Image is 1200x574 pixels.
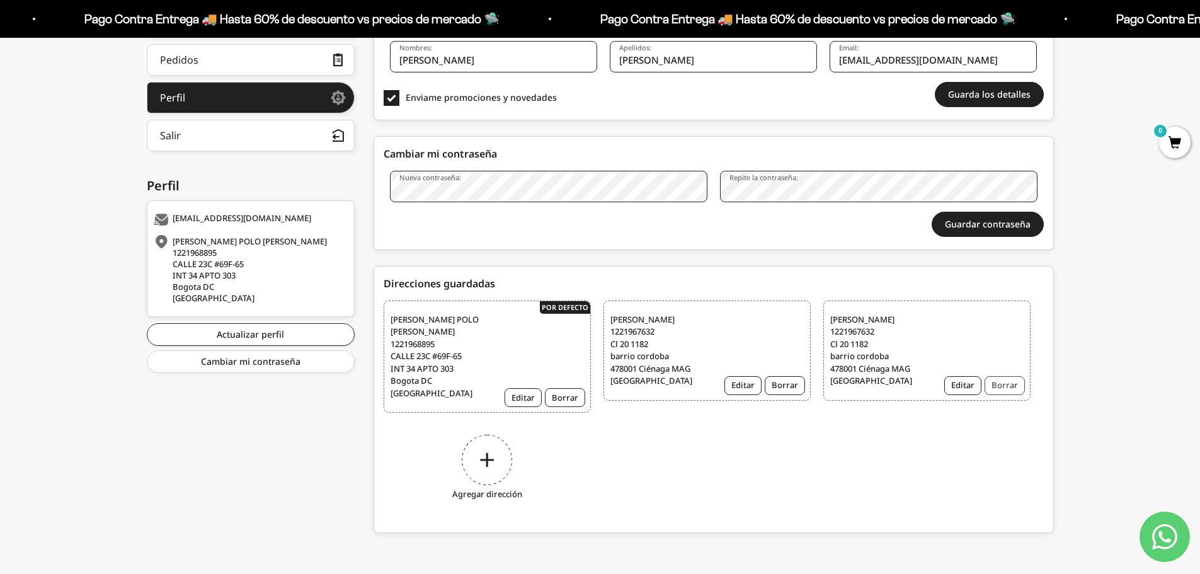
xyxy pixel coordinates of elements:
[452,488,522,501] i: Agregar dirección
[160,55,198,65] div: Pedidos
[1159,137,1191,151] a: 0
[1153,123,1168,139] mark: 0
[985,376,1025,395] button: Borrar
[154,214,345,226] div: [EMAIL_ADDRESS][DOMAIN_NAME]
[610,314,709,387] span: [PERSON_NAME] 1221967632 Cl 20 1182 barrio cordoba 478001 Ciénaga MAG [GEOGRAPHIC_DATA]
[147,323,355,346] a: Actualizar perfil
[154,236,345,304] div: [PERSON_NAME] POLO [PERSON_NAME] 1221968895 CALLE 23C #69F-65 INT 34 APTO 303 Bogota DC [GEOGRAPH...
[147,350,355,373] a: Cambiar mi contraseña
[935,82,1044,107] button: Guarda los detalles
[399,173,461,182] label: Nueva contraseña:
[384,90,591,106] label: Enviame promociones y novedades
[399,43,432,52] label: Nombres:
[724,376,762,395] button: Editar
[147,120,355,151] button: Salir
[160,130,181,141] div: Salir
[147,82,355,113] a: Perfil
[830,314,929,387] span: [PERSON_NAME] 1221967632 Cl 20 1182 barrio cordoba 478001 Ciénaga MAG [GEOGRAPHIC_DATA]
[505,388,542,407] button: Editar
[619,43,651,52] label: Apeliidos:
[944,376,981,395] button: Editar
[391,314,489,400] span: [PERSON_NAME] POLO [PERSON_NAME] 1221968895 CALLE 23C #69F-65 INT 34 APTO 303 Bogota DC [GEOGRAPH...
[932,212,1044,237] button: Guardar contraseña
[600,9,1015,29] p: Pago Contra Entrega 🚚 Hasta 60% de descuento vs precios de mercado 🛸
[729,173,798,182] label: Repite la contraseña:
[384,276,1044,291] div: Direcciones guardadas
[384,146,1044,161] div: Cambiar mi contraseña
[147,176,355,195] div: Perfil
[147,44,355,76] a: Pedidos
[545,388,585,407] button: Borrar
[84,9,500,29] p: Pago Contra Entrega 🚚 Hasta 60% de descuento vs precios de mercado 🛸
[839,43,859,52] label: Email:
[765,376,805,395] button: Borrar
[160,93,185,103] div: Perfil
